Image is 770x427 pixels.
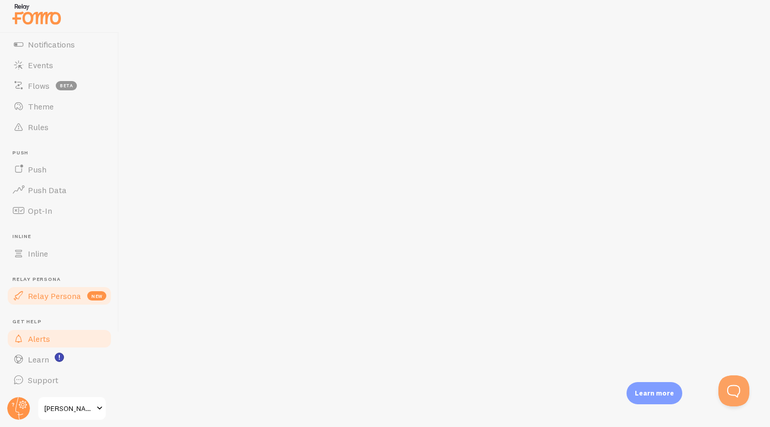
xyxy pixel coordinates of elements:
span: Theme [28,101,54,112]
span: Push Data [28,185,67,195]
span: Alerts [28,334,50,344]
span: Inline [12,233,113,240]
a: Theme [6,96,113,117]
p: Learn more [635,388,674,398]
a: Events [6,55,113,75]
a: Support [6,370,113,390]
a: [PERSON_NAME] [37,396,107,421]
span: Push [28,164,46,175]
a: Relay Persona new [6,286,113,306]
div: Learn more [627,382,682,404]
a: Push Data [6,180,113,200]
a: Learn [6,349,113,370]
a: Rules [6,117,113,137]
span: Events [28,60,53,70]
a: Opt-In [6,200,113,221]
span: Support [28,375,58,385]
span: Inline [28,248,48,259]
a: Flows beta [6,75,113,96]
span: Opt-In [28,205,52,216]
span: Relay Persona [12,276,113,283]
span: [PERSON_NAME] [44,402,93,415]
span: Flows [28,81,50,91]
span: Get Help [12,319,113,325]
span: beta [56,81,77,90]
a: Notifications [6,34,113,55]
iframe: Help Scout Beacon - Open [718,375,749,406]
a: Alerts [6,328,113,349]
svg: <p>Watch New Feature Tutorials!</p> [55,353,64,362]
span: Rules [28,122,49,132]
span: Notifications [28,39,75,50]
img: fomo-relay-logo-orange.svg [11,1,62,27]
span: new [87,291,106,301]
span: Push [12,150,113,156]
span: Relay Persona [28,291,81,301]
a: Inline [6,243,113,264]
a: Push [6,159,113,180]
span: Learn [28,354,49,365]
